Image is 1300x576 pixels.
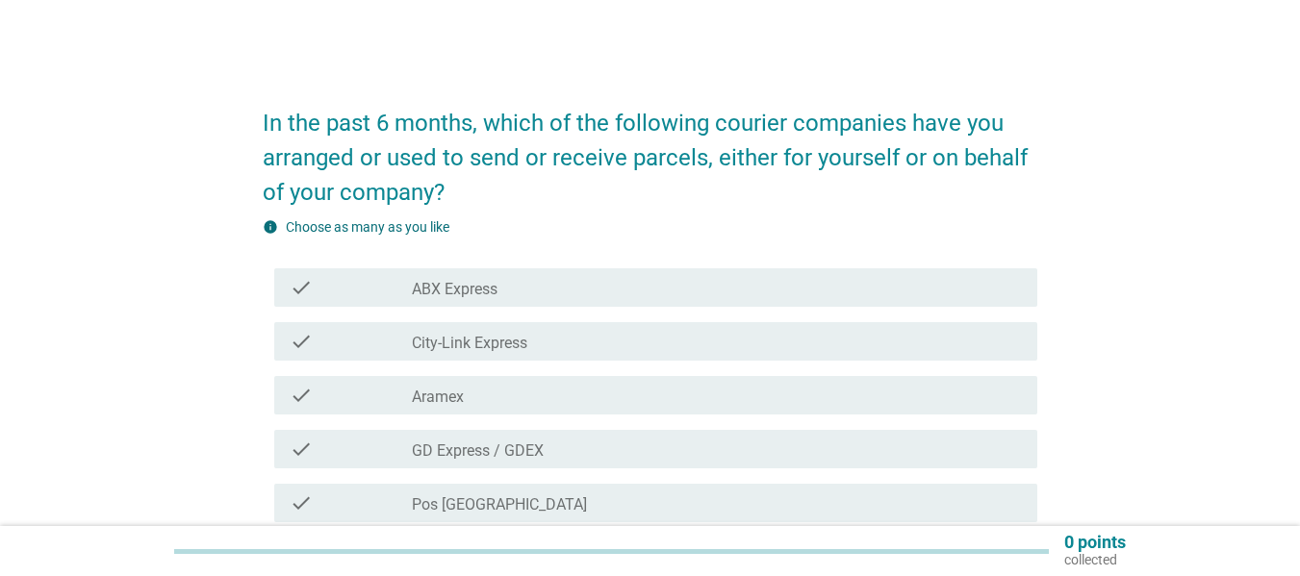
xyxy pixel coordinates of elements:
[412,388,464,407] label: Aramex
[290,276,313,299] i: check
[290,438,313,461] i: check
[412,441,544,461] label: GD Express / GDEX
[290,384,313,407] i: check
[286,219,449,235] label: Choose as many as you like
[1064,534,1126,551] p: 0 points
[290,491,313,514] i: check
[412,280,497,299] label: ABX Express
[412,495,587,514] label: Pos [GEOGRAPHIC_DATA]
[263,219,278,235] i: info
[412,334,527,353] label: City-Link Express
[1064,551,1126,568] p: collected
[290,330,313,353] i: check
[263,87,1037,210] h2: In the past 6 months, which of the following courier companies have you arranged or used to send ...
